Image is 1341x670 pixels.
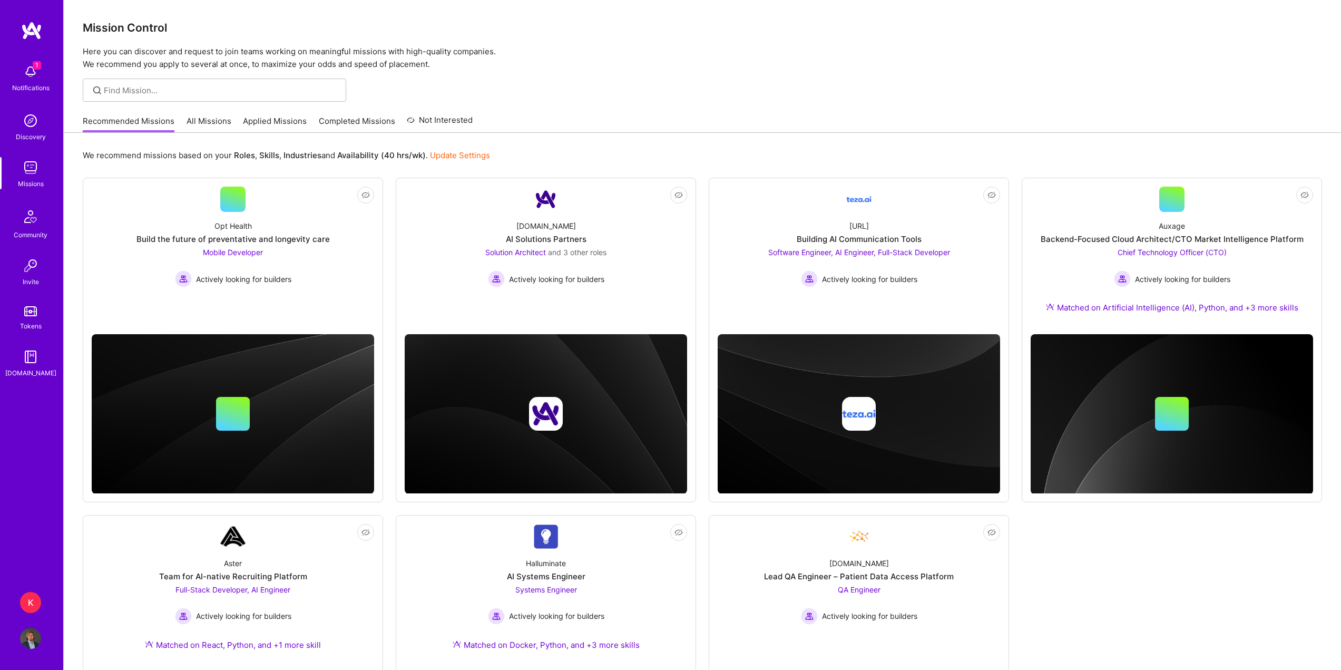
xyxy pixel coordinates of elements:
[674,528,683,537] i: icon EyeClosed
[16,131,46,142] div: Discovery
[159,571,307,582] div: Team for AI-native Recruiting Platform
[12,82,50,93] div: Notifications
[136,234,330,245] div: Build the future of preventative and longevity care
[1135,274,1230,285] span: Actively looking for builders
[14,229,47,240] div: Community
[83,115,174,133] a: Recommended Missions
[220,524,246,549] img: Company Logo
[196,274,291,285] span: Actively looking for builders
[1046,302,1298,313] div: Matched on Artificial Intelligence (AI), Python, and +3 more skills
[849,220,869,231] div: [URL]
[259,150,279,160] b: Skills
[488,608,505,625] img: Actively looking for builders
[83,45,1322,71] p: Here you can discover and request to join teams working on meaningful missions with high-quality ...
[23,276,39,287] div: Invite
[453,639,640,650] div: Matched on Docker, Python, and +3 more skills
[526,558,566,569] div: Halluminate
[20,157,41,178] img: teamwork
[509,610,604,622] span: Actively looking for builders
[214,220,252,231] div: Opt Health
[842,397,876,431] img: Company logo
[509,274,604,285] span: Actively looking for builders
[674,191,683,199] i: icon EyeClosed
[18,204,43,229] img: Community
[17,628,44,649] a: User Avatar
[485,248,546,257] span: Solution Architect
[20,110,41,131] img: discovery
[91,84,103,96] i: icon SearchGrey
[405,187,687,326] a: Company Logo[DOMAIN_NAME]AI Solutions PartnersSolution Architect and 3 other rolesActively lookin...
[20,592,41,613] div: K
[319,115,395,133] a: Completed Missions
[361,528,370,537] i: icon EyeClosed
[764,571,954,582] div: Lead QA Engineer – Patient Data Access Platform
[405,334,687,494] img: cover
[822,610,917,622] span: Actively looking for builders
[20,61,41,82] img: bell
[797,234,922,245] div: Building AI Communication Tools
[987,528,996,537] i: icon EyeClosed
[529,397,563,431] img: Company logo
[20,628,41,649] img: User Avatar
[1114,270,1131,287] img: Actively looking for builders
[283,150,321,160] b: Industries
[18,178,44,189] div: Missions
[243,115,307,133] a: Applied Missions
[234,150,255,160] b: Roles
[768,248,950,257] span: Software Engineer, AI Engineer, Full-Stack Developer
[506,234,586,245] div: AI Solutions Partners
[533,524,559,549] img: Company Logo
[1046,303,1054,311] img: Ateam Purple Icon
[801,270,818,287] img: Actively looking for builders
[407,114,473,133] a: Not Interested
[17,592,44,613] a: K
[1031,187,1313,326] a: AuxageBackend-Focused Cloud Architect/CTO Market Intelligence PlatformChief Technology Officer (C...
[83,150,490,161] p: We recommend missions based on your , , and .
[337,150,426,160] b: Availability (40 hrs/wk)
[533,187,559,212] img: Company Logo
[361,191,370,199] i: icon EyeClosed
[718,334,1000,494] img: cover
[104,85,338,96] input: Find Mission...
[488,270,505,287] img: Actively looking for builders
[507,571,585,582] div: AI Systems Engineer
[405,524,687,663] a: Company LogoHalluminateAI Systems EngineerSystems Engineer Actively looking for buildersActively ...
[20,346,41,367] img: guide book
[718,187,1000,326] a: Company Logo[URL]Building AI Communication ToolsSoftware Engineer, AI Engineer, Full-Stack Develo...
[846,187,872,212] img: Company Logo
[718,524,1000,663] a: Company Logo[DOMAIN_NAME]Lead QA Engineer – Patient Data Access PlatformQA Engineer Actively look...
[987,191,996,199] i: icon EyeClosed
[92,334,374,494] img: cover
[515,585,577,594] span: Systems Engineer
[175,585,290,594] span: Full-Stack Developer, AI Engineer
[21,21,42,40] img: logo
[1159,220,1185,231] div: Auxage
[175,608,192,625] img: Actively looking for builders
[829,558,889,569] div: [DOMAIN_NAME]
[33,61,41,70] span: 1
[5,367,56,378] div: [DOMAIN_NAME]
[1031,334,1313,494] img: cover
[846,524,872,549] img: Company Logo
[24,306,37,316] img: tokens
[801,608,818,625] img: Actively looking for builders
[196,610,291,622] span: Actively looking for builders
[822,274,917,285] span: Actively looking for builders
[1041,234,1304,245] div: Backend-Focused Cloud Architect/CTO Market Intelligence Platform
[20,321,42,332] div: Tokens
[20,255,41,276] img: Invite
[92,524,374,663] a: Company LogoAsterTeam for AI-native Recruiting PlatformFull-Stack Developer, AI Engineer Actively...
[1300,191,1309,199] i: icon EyeClosed
[83,21,1322,34] h3: Mission Control
[430,150,490,160] a: Update Settings
[224,558,242,569] div: Aster
[187,115,231,133] a: All Missions
[203,248,263,257] span: Mobile Developer
[548,248,606,257] span: and 3 other roles
[838,585,880,594] span: QA Engineer
[145,639,321,650] div: Matched on React, Python, and +1 more skill
[92,187,374,326] a: Opt HealthBuild the future of preventative and longevity careMobile Developer Actively looking fo...
[145,640,153,648] img: Ateam Purple Icon
[175,270,192,287] img: Actively looking for builders
[1118,248,1227,257] span: Chief Technology Officer (CTO)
